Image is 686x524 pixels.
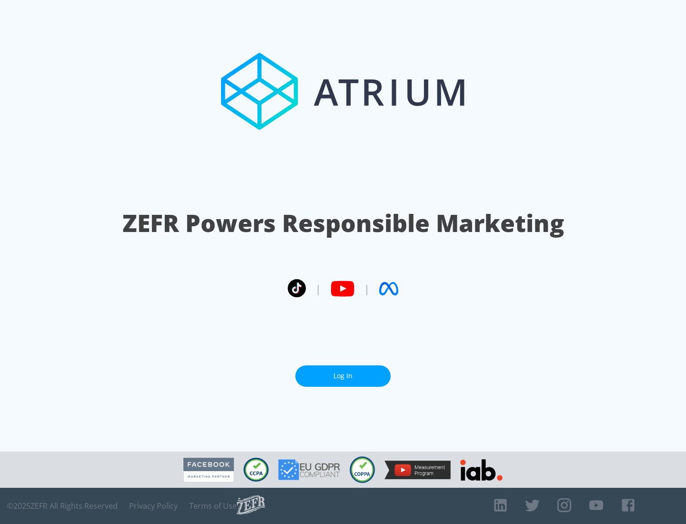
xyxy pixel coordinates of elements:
img: CCPA Compliant [243,458,269,482]
h1: ZEFR Powers Responsible Marketing [122,207,564,240]
img: GDPR Compliant [278,459,340,480]
a: Log In [295,365,391,387]
img: YouTube Measurement Program [384,461,451,479]
img: COPPA Compliant [350,456,375,483]
span: | [364,282,370,296]
img: IAB [460,459,503,481]
a: Terms of Use [189,501,237,511]
a: Privacy Policy [129,501,178,511]
img: Facebook Marketing Partner [183,458,234,482]
span: | [315,282,321,296]
span: © 2025 ZEFR All Rights Reserved [7,501,118,511]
